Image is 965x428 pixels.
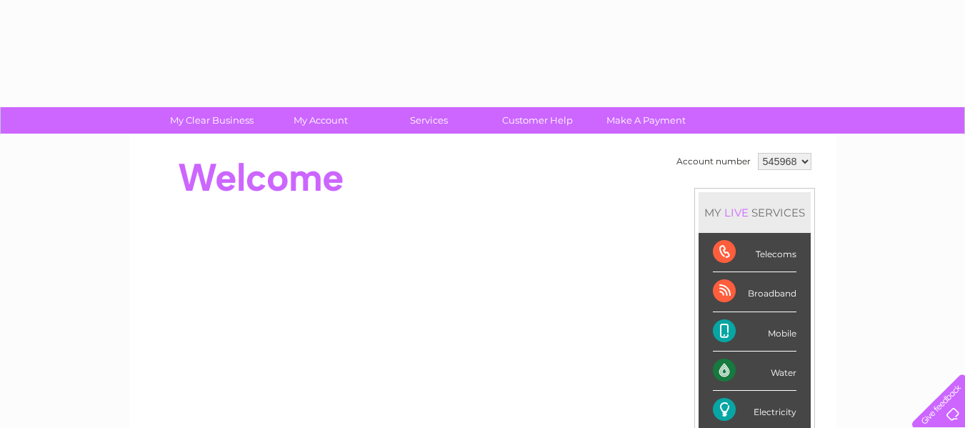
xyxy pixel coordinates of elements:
div: Mobile [713,312,796,352]
a: My Clear Business [153,107,271,134]
div: Telecoms [713,233,796,272]
a: Customer Help [479,107,596,134]
a: Services [370,107,488,134]
div: Broadband [713,272,796,312]
a: Make A Payment [587,107,705,134]
td: Account number [673,149,754,174]
a: My Account [261,107,379,134]
div: Water [713,352,796,391]
div: LIVE [721,206,751,219]
div: MY SERVICES [699,192,811,233]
